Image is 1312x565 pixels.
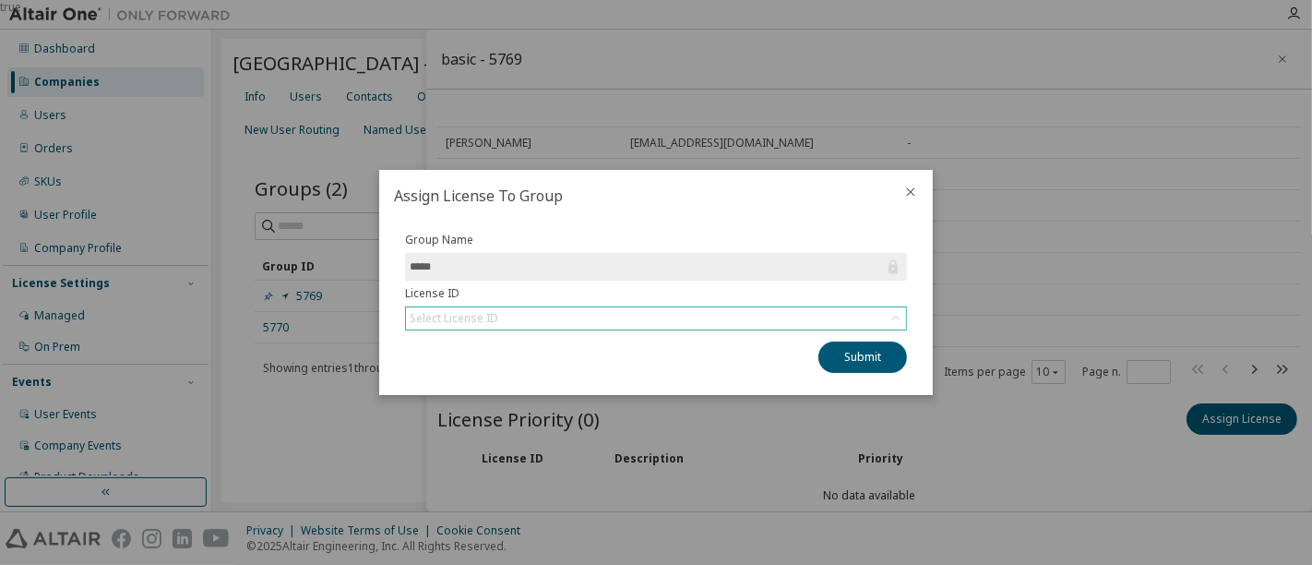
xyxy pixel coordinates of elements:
[903,185,918,199] button: close
[410,311,498,326] div: Select License ID
[818,342,907,373] button: Submit
[405,286,907,301] label: License ID
[406,307,906,330] div: Select License ID
[379,170,889,222] h2: Assign License To Group
[405,233,907,247] label: Group Name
